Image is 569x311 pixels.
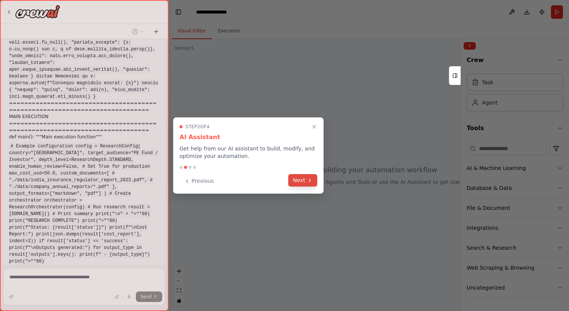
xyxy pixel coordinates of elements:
button: Next [288,174,317,187]
span: Step 2 of 4 [186,124,210,130]
button: Hide left sidebar [173,7,184,17]
button: Previous [180,175,218,187]
p: Get help from our AI assistant to build, modify, and optimize your automation. [180,145,317,160]
button: Close walkthrough [310,122,319,131]
h3: AI Assistant [180,133,317,142]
